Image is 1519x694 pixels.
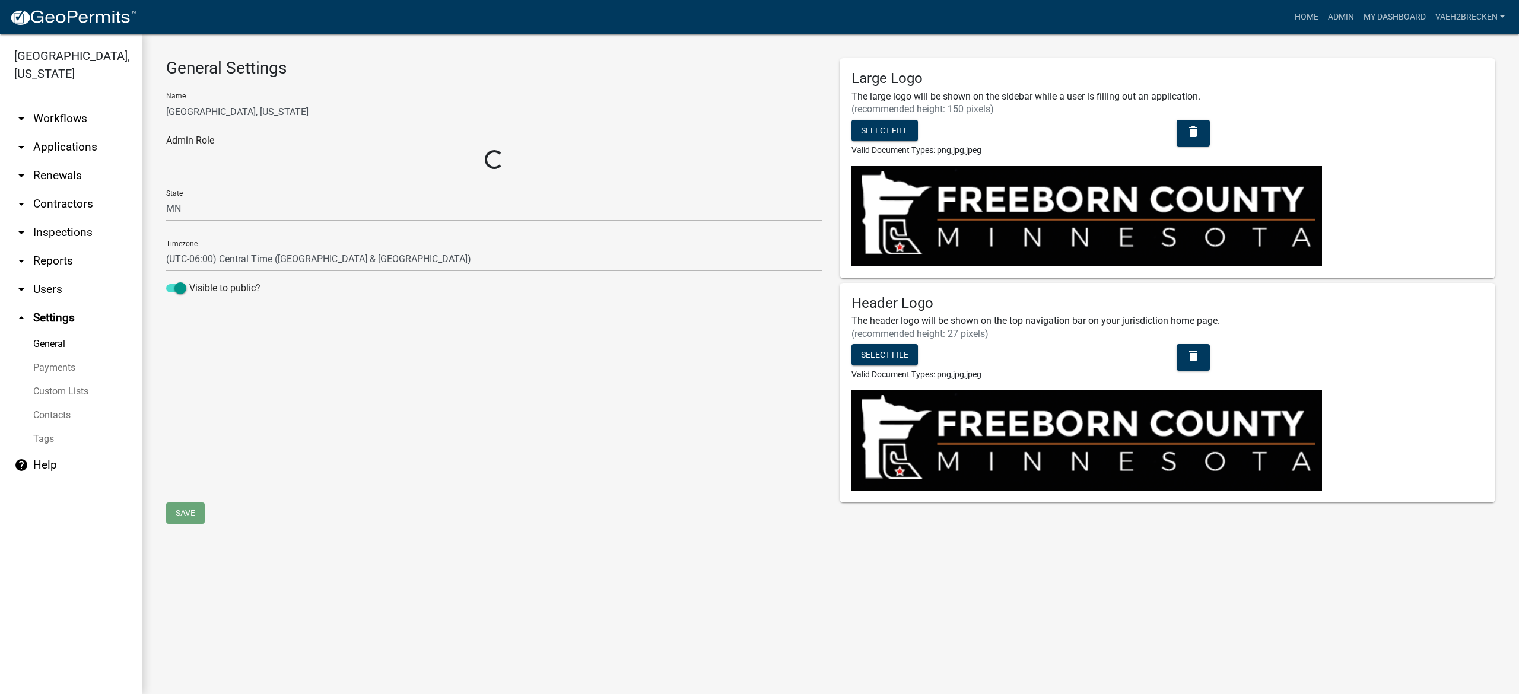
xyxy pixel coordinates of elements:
[851,344,918,365] button: Select file
[851,120,918,141] button: Select file
[14,112,28,126] i: arrow_drop_down
[176,508,195,517] span: Save
[14,140,28,154] i: arrow_drop_down
[851,166,1322,266] img: jurisdiction logo
[851,70,1483,87] h5: Large Logo
[166,58,822,78] h3: General Settings
[1290,6,1323,28] a: Home
[166,136,214,145] label: Admin Role
[851,145,981,155] span: Valid Document Types: png,jpg,jpeg
[1323,6,1359,28] a: Admin
[851,390,1322,491] img: jurisdiction header logo
[1431,6,1510,28] a: vaeh2Brecken
[851,370,981,379] span: Valid Document Types: png,jpg,jpeg
[851,328,1483,339] h6: (recommended height: 27 pixels)
[166,502,205,524] button: Save
[14,311,28,325] i: arrow_drop_up
[14,458,28,472] i: help
[1186,124,1200,138] i: delete
[14,254,28,268] i: arrow_drop_down
[14,282,28,297] i: arrow_drop_down
[851,315,1483,326] h6: The header logo will be shown on the top navigation bar on your jurisdiction home page.
[14,168,28,183] i: arrow_drop_down
[851,91,1483,102] h6: The large logo will be shown on the sidebar while a user is filling out an application.
[166,281,260,295] label: Visible to public?
[1359,6,1431,28] a: My Dashboard
[1177,344,1210,371] button: delete
[14,197,28,211] i: arrow_drop_down
[14,225,28,240] i: arrow_drop_down
[851,295,1483,312] h5: Header Logo
[1177,120,1210,147] button: delete
[851,103,1483,114] h6: (recommended height: 150 pixels)
[1186,348,1200,362] i: delete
